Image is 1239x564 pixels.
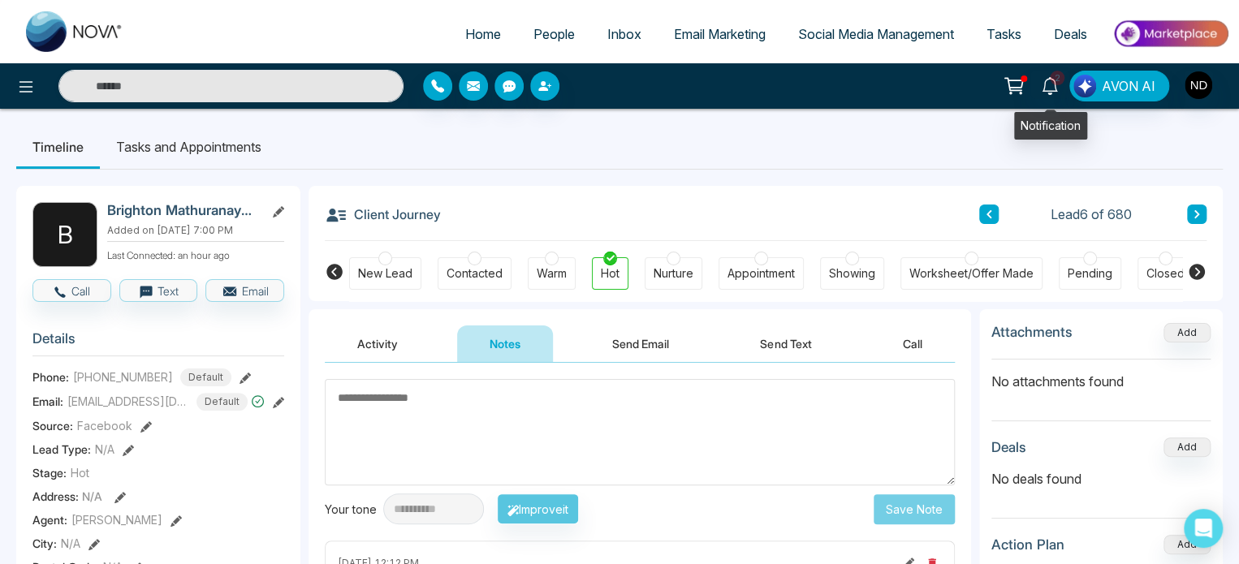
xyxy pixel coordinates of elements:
[457,325,553,362] button: Notes
[537,265,567,282] div: Warm
[1184,509,1223,548] div: Open Intercom Messenger
[991,469,1211,489] p: No deals found
[674,26,766,42] span: Email Marketing
[991,439,1026,455] h3: Deals
[727,325,844,362] button: Send Text
[196,393,248,411] span: Default
[465,26,501,42] span: Home
[1068,265,1112,282] div: Pending
[95,441,114,458] span: N/A
[658,19,782,50] a: Email Marketing
[205,279,284,302] button: Email
[798,26,954,42] span: Social Media Management
[325,501,383,518] div: Your tone
[1185,71,1212,99] img: User Avatar
[1163,535,1211,554] button: Add
[32,279,111,302] button: Call
[67,393,189,410] span: [EMAIL_ADDRESS][DOMAIN_NAME]
[991,359,1211,391] p: No attachments found
[991,536,1064,553] h3: Action Plan
[654,265,693,282] div: Nurture
[870,325,955,362] button: Call
[1069,71,1169,101] button: AVON AI
[1054,26,1087,42] span: Deals
[32,393,63,410] span: Email:
[1163,325,1211,338] span: Add
[358,265,412,282] div: New Lead
[107,223,284,238] p: Added on [DATE] 7:00 PM
[533,26,575,42] span: People
[82,489,102,503] span: N/A
[77,417,132,434] span: Facebook
[107,202,258,218] h2: Brighton Mathuranayagam
[32,511,67,528] span: Agent:
[32,488,102,505] span: Address:
[1102,76,1155,96] span: AVON AI
[1050,71,1064,85] span: 2
[1146,265,1185,282] div: Closed
[100,125,278,169] li: Tasks and Appointments
[991,324,1073,340] h3: Attachments
[32,464,67,481] span: Stage:
[16,125,100,169] li: Timeline
[61,535,80,552] span: N/A
[71,464,89,481] span: Hot
[325,325,430,362] button: Activity
[1014,112,1087,140] div: Notification
[874,494,955,524] button: Save Note
[727,265,795,282] div: Appointment
[986,26,1021,42] span: Tasks
[607,26,641,42] span: Inbox
[325,202,441,226] h3: Client Journey
[782,19,970,50] a: Social Media Management
[107,245,284,263] p: Last Connected: an hour ago
[73,368,173,385] span: [PHONE_NUMBER]
[119,279,198,302] button: Text
[32,535,57,552] span: City :
[1163,437,1211,457] button: Add
[1073,75,1096,97] img: Lead Flow
[601,265,619,282] div: Hot
[26,11,123,52] img: Nova CRM Logo
[180,368,231,386] span: Default
[1112,15,1229,52] img: Market-place.gif
[1030,71,1069,99] a: 2
[32,417,73,434] span: Source:
[32,368,69,385] span: Phone:
[1051,205,1132,224] span: Lead 6 of 680
[829,265,875,282] div: Showing
[1163,323,1211,342] button: Add
[1038,19,1103,50] a: Deals
[970,19,1038,50] a: Tasks
[580,325,702,362] button: Send Email
[909,265,1034,282] div: Worksheet/Offer Made
[32,330,284,355] h3: Details
[449,19,517,50] a: Home
[32,441,91,458] span: Lead Type:
[517,19,591,50] a: People
[591,19,658,50] a: Inbox
[447,265,503,282] div: Contacted
[71,511,162,528] span: [PERSON_NAME]
[32,202,97,267] div: B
